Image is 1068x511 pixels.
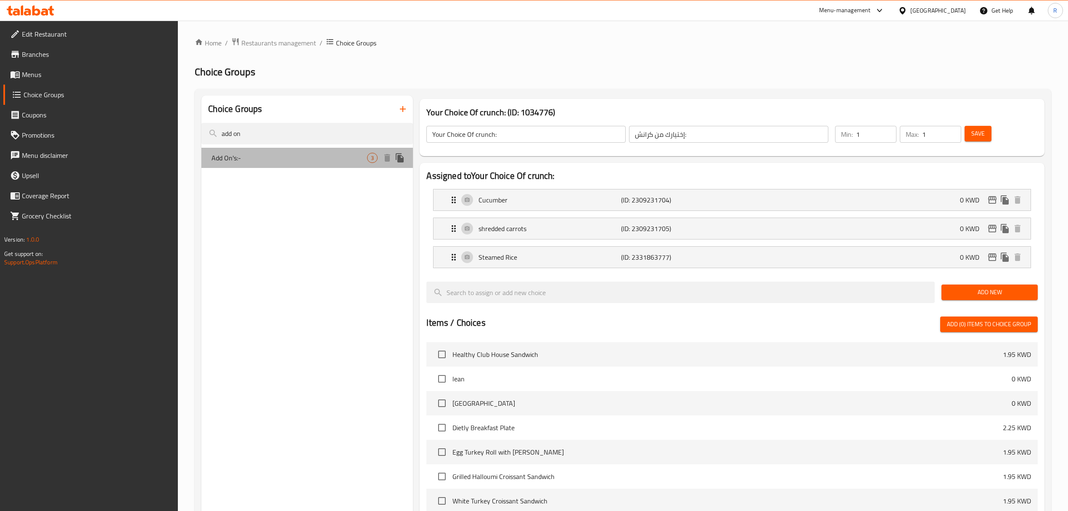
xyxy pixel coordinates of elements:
[433,346,451,363] span: Select choice
[241,38,316,48] span: Restaurants management
[1012,398,1031,408] p: 0 KWD
[452,496,1002,506] span: White Turkey Croissant Sandwich
[960,195,986,205] p: 0 KWD
[434,189,1030,210] div: Expand
[426,243,1037,271] li: Expand
[336,38,376,48] span: Choice Groups
[960,252,986,262] p: 0 KWD
[3,64,178,85] a: Menus
[426,186,1037,214] li: Expand
[195,62,255,81] span: Choice Groups
[201,123,413,144] input: search
[433,394,451,412] span: Select choice
[201,148,413,168] div: Add On's:-3deleteduplicate
[1003,447,1031,457] p: 1.95 KWD
[1012,374,1031,384] p: 0 KWD
[22,150,172,160] span: Menu disclaimer
[434,247,1030,268] div: Expand
[999,251,1011,263] button: duplicate
[3,186,178,206] a: Coverage Report
[434,218,1030,239] div: Expand
[433,419,451,436] span: Select choice
[433,492,451,510] span: Select choice
[1053,6,1057,15] span: R
[433,443,451,461] span: Select choice
[1011,194,1024,206] button: delete
[478,195,621,205] p: Cucumber
[941,285,1038,300] button: Add New
[3,165,178,186] a: Upsell
[819,5,871,16] div: Menu-management
[426,214,1037,243] li: Expand
[452,471,1002,482] span: Grilled Halloumi Croissant Sandwich
[195,38,222,48] a: Home
[1011,251,1024,263] button: delete
[3,44,178,64] a: Branches
[4,234,25,245] span: Version:
[906,129,919,139] p: Max:
[22,69,172,80] span: Menus
[1003,471,1031,482] p: 1.95 KWD
[426,317,485,329] h2: Items / Choices
[3,105,178,125] a: Coupons
[381,152,394,164] button: delete
[1003,349,1031,359] p: 1.95 KWD
[208,103,262,115] h2: Choice Groups
[320,38,323,48] li: /
[948,287,1031,298] span: Add New
[4,257,58,268] a: Support.OpsPlatform
[452,349,1002,359] span: Healthy Club House Sandwich
[1011,222,1024,235] button: delete
[965,126,991,141] button: Save
[947,319,1031,330] span: Add (0) items to choice group
[22,130,172,140] span: Promotions
[22,170,172,181] span: Upsell
[940,317,1038,332] button: Add (0) items to choice group
[433,370,451,388] span: Select choice
[999,222,1011,235] button: duplicate
[3,24,178,44] a: Edit Restaurant
[1003,496,1031,506] p: 1.95 KWD
[3,85,178,105] a: Choice Groups
[433,468,451,485] span: Select choice
[211,153,367,163] span: Add On's:-
[621,224,716,234] p: (ID: 2309231705)
[986,251,999,263] button: edit
[367,154,377,162] span: 3
[621,252,716,262] p: (ID: 2331863777)
[1003,423,1031,433] p: 2.25 KWD
[22,211,172,221] span: Grocery Checklist
[22,110,172,120] span: Coupons
[621,195,716,205] p: (ID: 2309231704)
[452,423,1002,433] span: Dietly Breakfast Plate
[22,191,172,201] span: Coverage Report
[960,224,986,234] p: 0 KWD
[426,282,935,303] input: search
[22,49,172,59] span: Branches
[999,194,1011,206] button: duplicate
[986,222,999,235] button: edit
[478,252,621,262] p: Steamed Rice
[26,234,39,245] span: 1.0.0
[3,125,178,145] a: Promotions
[986,194,999,206] button: edit
[4,248,43,259] span: Get support on:
[841,129,853,139] p: Min:
[225,38,228,48] li: /
[426,170,1037,182] h2: Assigned to Your Choice Of crunch:
[394,152,406,164] button: duplicate
[478,224,621,234] p: shredded carrots
[910,6,966,15] div: [GEOGRAPHIC_DATA]
[426,106,1037,119] h3: Your Choice Of crunch: (ID: 1034776)
[367,153,378,163] div: Choices
[195,37,1051,48] nav: breadcrumb
[452,447,1002,457] span: Egg Turkey Roll with [PERSON_NAME]
[3,206,178,226] a: Grocery Checklist
[452,374,1011,384] span: lean
[971,128,985,139] span: Save
[3,145,178,165] a: Menu disclaimer
[24,90,172,100] span: Choice Groups
[452,398,1011,408] span: [GEOGRAPHIC_DATA]
[22,29,172,39] span: Edit Restaurant
[231,37,316,48] a: Restaurants management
